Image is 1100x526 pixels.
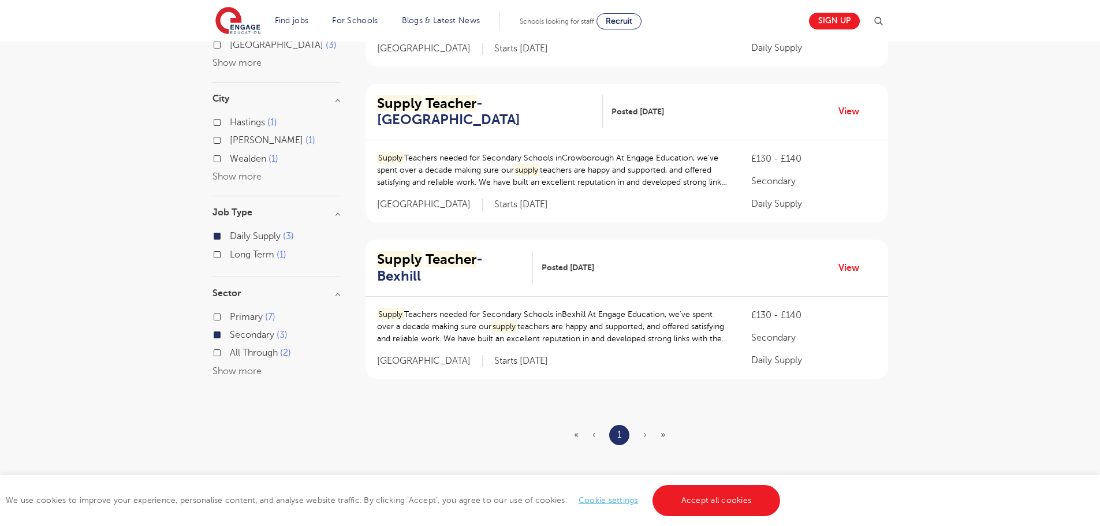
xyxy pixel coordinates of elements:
[230,135,303,146] span: [PERSON_NAME]
[377,95,594,129] h2: - [GEOGRAPHIC_DATA]
[212,58,262,68] button: Show more
[230,40,323,50] span: [GEOGRAPHIC_DATA]
[377,251,534,285] a: Supply Teacher- Bexhill
[592,430,595,440] span: ‹
[212,289,340,298] h3: Sector
[751,331,876,345] p: Secondary
[230,312,237,319] input: Primary 7
[230,154,237,161] input: Wealden 1
[230,348,278,358] span: All Through
[377,199,483,211] span: [GEOGRAPHIC_DATA]
[212,94,340,103] h3: City
[574,430,579,440] span: «
[265,312,275,322] span: 7
[377,355,483,367] span: [GEOGRAPHIC_DATA]
[838,104,868,119] a: View
[377,251,524,285] h2: - Bexhill
[230,348,237,355] input: All Through 2
[326,40,337,50] span: 3
[377,152,405,164] mark: Supply
[426,95,476,111] mark: Teacher
[215,7,260,36] img: Engage Education
[277,330,288,340] span: 3
[267,117,277,128] span: 1
[751,174,876,188] p: Secondary
[269,154,278,164] span: 1
[377,95,422,111] mark: Supply
[377,95,603,129] a: Supply Teacher- [GEOGRAPHIC_DATA]
[377,152,729,188] p: Teachers needed for Secondary Schools inCrowborough At Engage Education, we’ve spent over a decad...
[377,43,483,55] span: [GEOGRAPHIC_DATA]
[277,249,286,260] span: 1
[643,430,647,440] span: ›
[230,249,237,257] input: Long Term 1
[652,485,781,516] a: Accept all cookies
[838,260,868,275] a: View
[230,154,266,164] span: Wealden
[212,171,262,182] button: Show more
[230,117,265,128] span: Hastings
[230,40,237,47] input: [GEOGRAPHIC_DATA] 3
[332,16,378,25] a: For Schools
[377,251,422,267] mark: Supply
[542,262,594,274] span: Posted [DATE]
[230,117,237,125] input: Hastings 1
[230,135,237,143] input: [PERSON_NAME] 1
[212,208,340,217] h3: Job Type
[606,17,632,25] span: Recruit
[230,231,237,238] input: Daily Supply 3
[751,197,876,211] p: Daily Supply
[494,43,548,55] p: Starts [DATE]
[426,251,476,267] mark: Teacher
[596,13,642,29] a: Recruit
[275,16,309,25] a: Find jobs
[230,330,274,340] span: Secondary
[751,152,876,166] p: £130 - £140
[280,348,291,358] span: 2
[6,496,783,505] span: We use cookies to improve your experience, personalise content, and analyse website traffic. By c...
[494,355,548,367] p: Starts [DATE]
[617,427,621,442] a: 1
[520,17,594,25] span: Schools looking for staff
[230,312,263,322] span: Primary
[611,106,664,118] span: Posted [DATE]
[283,231,294,241] span: 3
[751,41,876,55] p: Daily Supply
[491,320,518,333] mark: supply
[230,249,274,260] span: Long Term
[661,430,665,440] span: »
[402,16,480,25] a: Blogs & Latest News
[230,231,281,241] span: Daily Supply
[377,308,405,320] mark: Supply
[230,330,237,337] input: Secondary 3
[377,308,729,345] p: Teachers needed for Secondary Schools inBexhill At Engage Education, we’ve spent over a decade ma...
[751,353,876,367] p: Daily Supply
[514,164,540,176] mark: supply
[809,13,860,29] a: Sign up
[494,199,548,211] p: Starts [DATE]
[212,366,262,376] button: Show more
[579,496,638,505] a: Cookie settings
[305,135,315,146] span: 1
[751,308,876,322] p: £130 - £140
